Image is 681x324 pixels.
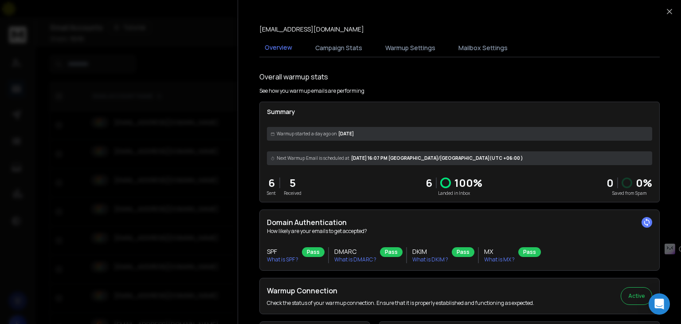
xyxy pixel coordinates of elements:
[259,87,364,95] p: See how you warmup emails are performing
[426,176,432,190] p: 6
[277,155,349,162] span: Next Warmup Email is scheduled at
[259,71,328,82] h1: Overall warmup stats
[267,256,298,263] p: What is SPF ?
[267,247,298,256] h3: SPF
[284,190,301,197] p: Received
[302,247,325,257] div: Pass
[412,247,448,256] h3: DKIM
[380,38,441,58] button: Warmup Settings
[607,190,652,197] p: Saved from Spam
[267,176,276,190] p: 6
[267,217,652,228] h2: Domain Authentication
[484,256,515,263] p: What is MX ?
[277,130,337,137] span: Warmup started a day ago on
[636,176,652,190] p: 0 %
[484,247,515,256] h3: MX
[452,247,474,257] div: Pass
[412,256,448,263] p: What is DKIM ?
[259,25,364,34] p: [EMAIL_ADDRESS][DOMAIN_NAME]
[334,247,376,256] h3: DMARC
[334,256,376,263] p: What is DMARC ?
[267,151,652,165] div: [DATE] 16:07 PM [GEOGRAPHIC_DATA]/[GEOGRAPHIC_DATA] (UTC +06:00 )
[310,38,368,58] button: Campaign Stats
[259,38,297,58] button: Overview
[518,247,541,257] div: Pass
[267,300,534,307] p: Check the status of your warmup connection. Ensure that it is properly established and functionin...
[621,287,652,305] button: Active
[453,38,513,58] button: Mailbox Settings
[267,285,534,296] h2: Warmup Connection
[454,176,482,190] p: 100 %
[267,107,652,116] p: Summary
[267,228,652,235] p: How likely are your emails to get accepted?
[426,190,482,197] p: Landed in Inbox
[649,293,670,315] div: Open Intercom Messenger
[267,127,652,141] div: [DATE]
[284,176,301,190] p: 5
[267,190,276,197] p: Sent
[380,247,403,257] div: Pass
[607,175,614,190] strong: 0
